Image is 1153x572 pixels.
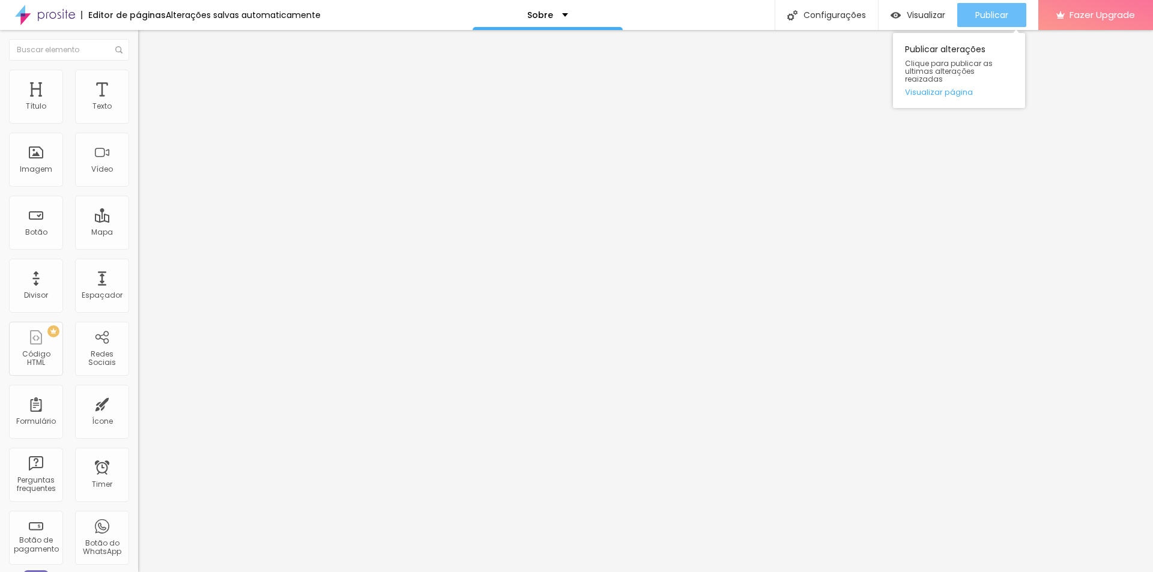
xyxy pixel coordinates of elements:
[879,3,957,27] button: Visualizar
[26,102,46,110] div: Título
[91,228,113,236] div: Mapa
[166,11,321,19] div: Alterações salvas automaticamente
[115,46,123,53] img: Icone
[893,33,1025,108] div: Publicar alterações
[92,102,112,110] div: Texto
[82,291,123,300] div: Espaçador
[20,165,52,173] div: Imagem
[91,165,113,173] div: Vídeo
[78,539,126,556] div: Botão do WhatsApp
[957,3,1026,27] button: Publicar
[905,59,1013,83] span: Clique para publicar as ultimas alterações reaizadas
[92,480,112,489] div: Timer
[12,536,59,553] div: Botão de pagamento
[527,11,553,19] p: Sobre
[9,39,129,61] input: Buscar elemento
[12,350,59,367] div: Código HTML
[24,291,48,300] div: Divisor
[81,11,166,19] div: Editor de páginas
[138,30,1153,572] iframe: Editor
[907,10,945,20] span: Visualizar
[78,350,126,367] div: Redes Sociais
[25,228,47,236] div: Botão
[975,10,1008,20] span: Publicar
[787,10,797,20] img: Icone
[16,417,56,426] div: Formulário
[12,476,59,493] div: Perguntas frequentes
[92,417,113,426] div: Ícone
[891,10,901,20] img: view-1.svg
[905,88,1013,96] a: Visualizar página
[1070,10,1135,20] span: Fazer Upgrade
